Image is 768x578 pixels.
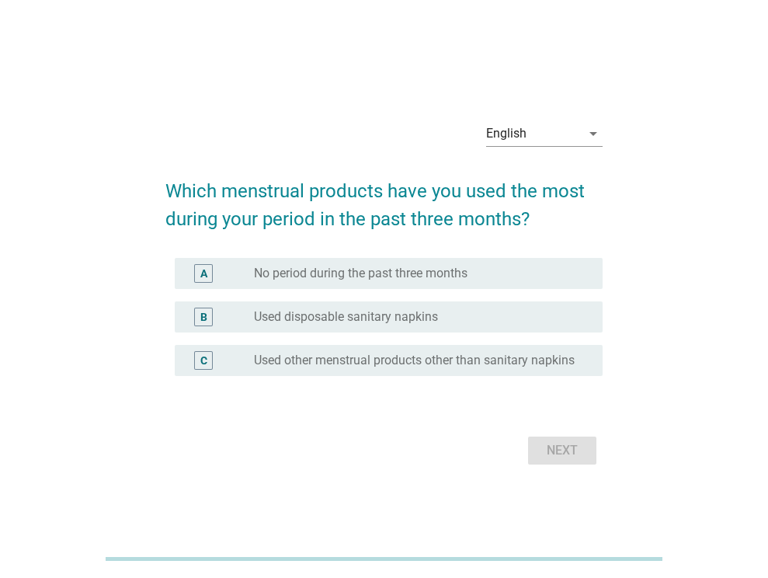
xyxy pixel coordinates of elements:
[254,309,438,325] label: Used disposable sanitary napkins
[165,162,603,233] h2: Which menstrual products have you used the most during your period in the past three months?
[200,353,207,369] div: C
[200,266,207,282] div: A
[254,266,467,281] label: No period during the past three months
[584,124,603,143] i: arrow_drop_down
[200,309,207,326] div: B
[486,127,526,141] div: English
[254,353,575,368] label: Used other menstrual products other than sanitary napkins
